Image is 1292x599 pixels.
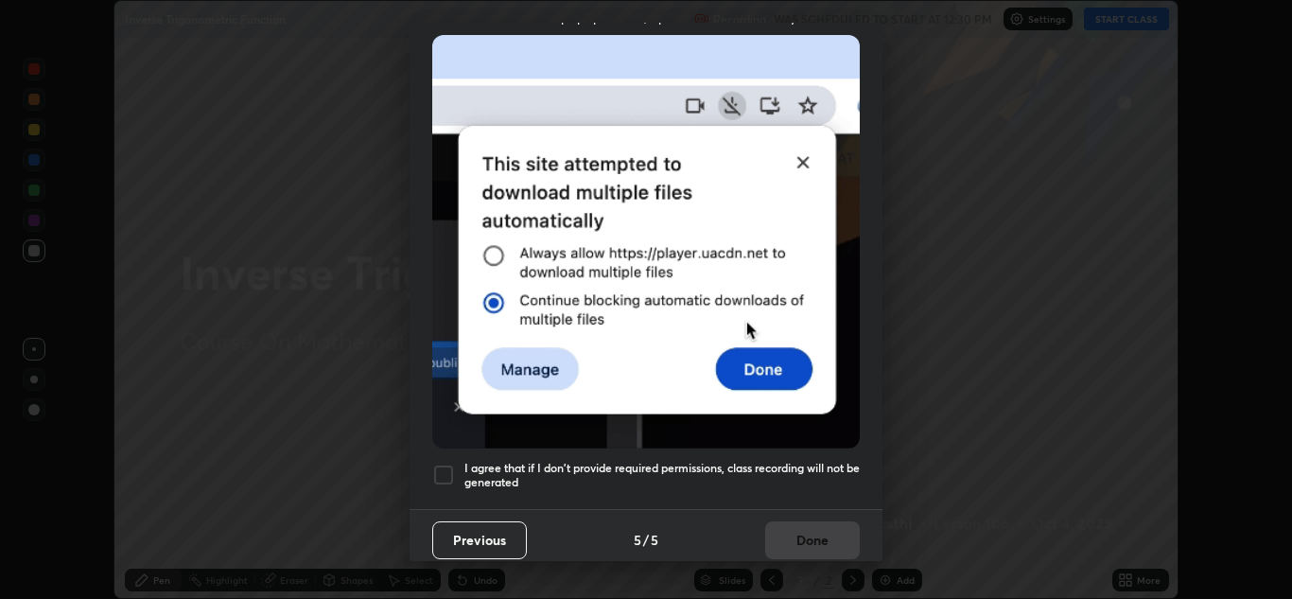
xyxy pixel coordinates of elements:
[432,35,860,449] img: downloads-permission-blocked.gif
[634,530,641,550] h4: 5
[432,521,527,559] button: Previous
[464,461,860,490] h5: I agree that if I don't provide required permissions, class recording will not be generated
[651,530,658,550] h4: 5
[643,530,649,550] h4: /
